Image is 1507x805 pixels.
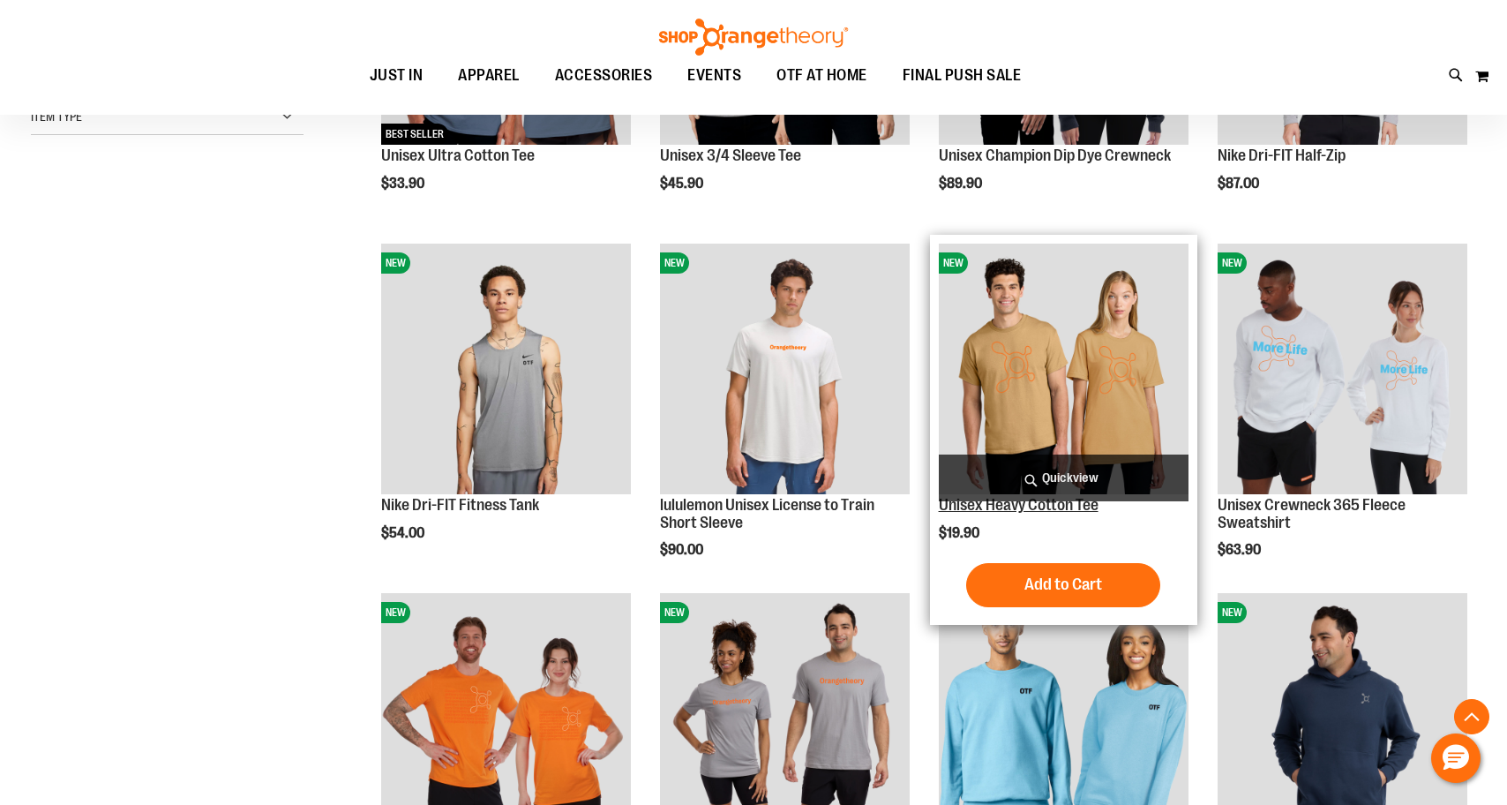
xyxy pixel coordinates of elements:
a: ACCESSORIES [537,56,671,96]
span: NEW [660,252,689,274]
a: Quickview [939,455,1188,501]
button: Hello, have a question? Let’s chat. [1431,734,1481,783]
a: lululemon Unisex License to Train Short SleeveNEW [660,244,910,496]
a: Unisex Ultra Cotton Tee [381,147,535,164]
a: Unisex Crewneck 365 Fleece SweatshirtNEW [1218,244,1467,496]
a: lululemon Unisex License to Train Short Sleeve [660,496,874,531]
span: $87.00 [1218,176,1262,192]
a: OTF AT HOME [759,56,885,96]
span: NEW [1218,602,1247,623]
div: product [372,235,640,585]
a: APPAREL [440,56,537,96]
span: Add to Cart [1024,575,1102,594]
span: APPAREL [458,56,520,95]
a: Nike Dri-FIT Fitness Tank [381,496,539,514]
span: $19.90 [939,525,982,541]
img: Shop Orangetheory [656,19,851,56]
span: $45.90 [660,176,706,192]
a: Unisex Heavy Cotton Tee [939,496,1098,514]
button: Back To Top [1454,699,1489,734]
span: NEW [1218,252,1247,274]
span: NEW [381,602,410,623]
img: lululemon Unisex License to Train Short Sleeve [660,244,910,493]
a: Unisex 3/4 Sleeve Tee [660,147,801,164]
div: product [651,235,918,603]
div: product [1209,235,1476,603]
span: OTF AT HOME [776,56,867,95]
span: $89.90 [939,176,985,192]
span: EVENTS [687,56,741,95]
img: Unisex Crewneck 365 Fleece Sweatshirt [1218,244,1467,493]
a: JUST IN [352,56,441,95]
span: FINAL PUSH SALE [903,56,1022,95]
span: $54.00 [381,525,427,541]
span: $90.00 [660,542,706,558]
img: Unisex Heavy Cotton Tee [939,244,1188,493]
a: Unisex Heavy Cotton TeeNEW [939,244,1188,496]
span: $33.90 [381,176,427,192]
img: Nike Dri-FIT Fitness Tank [381,244,631,493]
span: ACCESSORIES [555,56,653,95]
div: product [930,235,1197,624]
span: NEW [939,252,968,274]
a: FINAL PUSH SALE [885,56,1039,96]
span: $63.90 [1218,542,1263,558]
span: Item Type [31,109,82,124]
span: NEW [660,602,689,623]
a: Nike Dri-FIT Fitness TankNEW [381,244,631,496]
a: Unisex Crewneck 365 Fleece Sweatshirt [1218,496,1406,531]
button: Add to Cart [966,563,1160,607]
span: BEST SELLER [381,124,448,145]
a: EVENTS [670,56,759,96]
a: Nike Dri-FIT Half-Zip [1218,147,1346,164]
a: Unisex Champion Dip Dye Crewneck [939,147,1171,164]
span: NEW [381,252,410,274]
span: JUST IN [370,56,424,95]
